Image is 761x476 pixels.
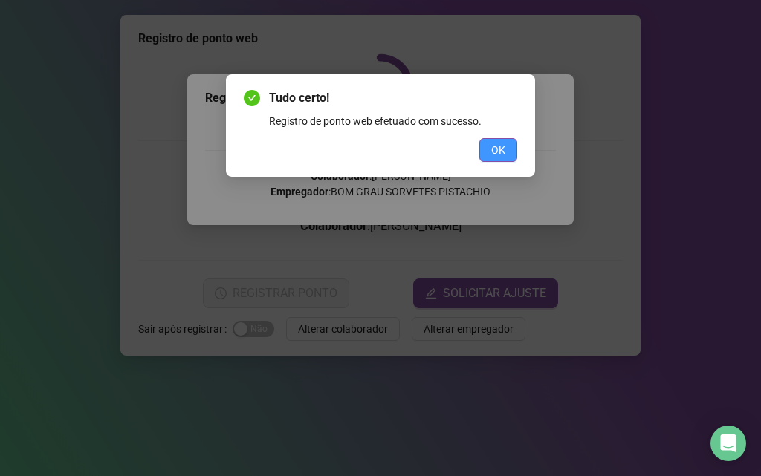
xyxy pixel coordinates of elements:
[479,138,517,162] button: OK
[491,142,505,158] span: OK
[269,113,517,129] div: Registro de ponto web efetuado com sucesso.
[269,89,517,107] span: Tudo certo!
[244,90,260,106] span: check-circle
[710,426,746,461] div: Open Intercom Messenger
